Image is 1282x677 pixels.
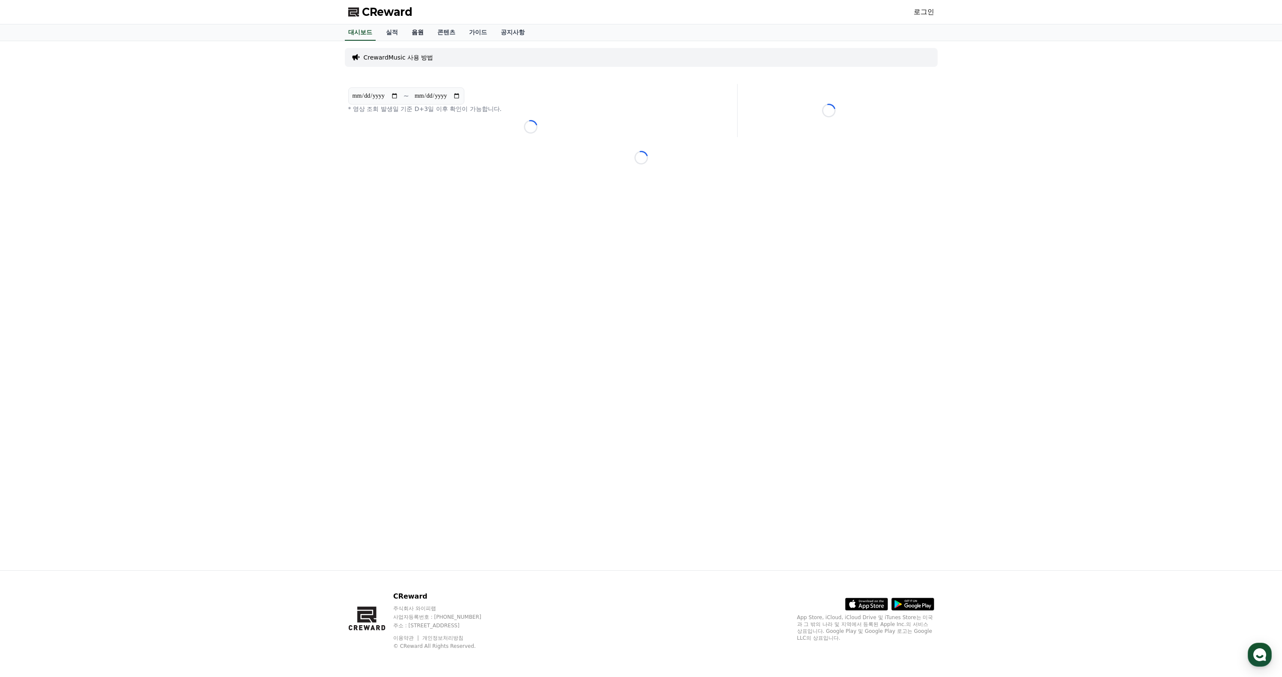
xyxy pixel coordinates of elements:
[132,285,143,291] span: 설정
[430,24,462,41] a: 콘텐츠
[379,24,405,41] a: 실적
[393,614,498,620] p: 사업자등록번호 : [PHONE_NUMBER]
[348,105,713,113] p: * 영상 조회 발생일 기준 D+3일 이후 확인이 가능합니다.
[462,24,494,41] a: 가이드
[57,272,111,293] a: 대화
[111,272,164,293] a: 설정
[362,5,412,19] span: CReward
[494,24,532,41] a: 공지사항
[393,622,498,629] p: 주소 : [STREET_ADDRESS]
[3,272,57,293] a: 홈
[405,24,430,41] a: 음원
[393,605,498,612] p: 주식회사 와이피랩
[393,591,498,602] p: CReward
[393,635,420,641] a: 이용약관
[27,285,32,291] span: 홈
[393,643,498,650] p: © CReward All Rights Reserved.
[348,5,412,19] a: CReward
[422,635,463,641] a: 개인정보처리방침
[345,24,376,41] a: 대시보드
[403,91,409,101] p: ~
[78,285,89,292] span: 대화
[797,614,934,641] p: App Store, iCloud, iCloud Drive 및 iTunes Store는 미국과 그 밖의 나라 및 지역에서 등록된 Apple Inc.의 서비스 상표입니다. Goo...
[364,53,433,62] a: CrewardMusic 사용 방법
[914,7,934,17] a: 로그인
